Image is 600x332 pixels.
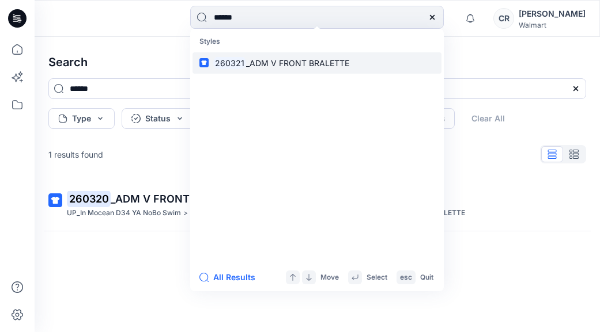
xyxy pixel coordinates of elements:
[493,8,514,29] div: CR
[199,270,263,284] button: All Results
[67,207,181,219] p: UP_In Mocean D34 YA NoBo Swim
[519,7,586,21] div: [PERSON_NAME]
[519,21,586,29] div: Walmart
[246,58,349,68] span: _ADM V FRONT BRALETTE
[122,108,194,129] button: Status
[67,190,111,207] mark: 260320
[367,272,387,284] p: Select
[400,272,412,284] p: esc
[183,207,188,219] p: >
[111,193,246,205] span: _ADM V FRONT BRALETTE
[193,31,441,52] p: Styles
[39,46,595,78] h4: Search
[193,52,441,74] a: 260321_ADM V FRONT BRALETTE
[41,184,593,226] a: 260320_ADM V FRONT BRALETTEUP_In Mocean D34 YA NoBo Swim>UP_S1 FYE 2027 D34 YA NoBo Swim InMocean...
[420,272,433,284] p: Quit
[213,56,246,70] mark: 260321
[48,148,103,161] p: 1 results found
[48,108,115,129] button: Type
[320,272,339,284] p: Move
